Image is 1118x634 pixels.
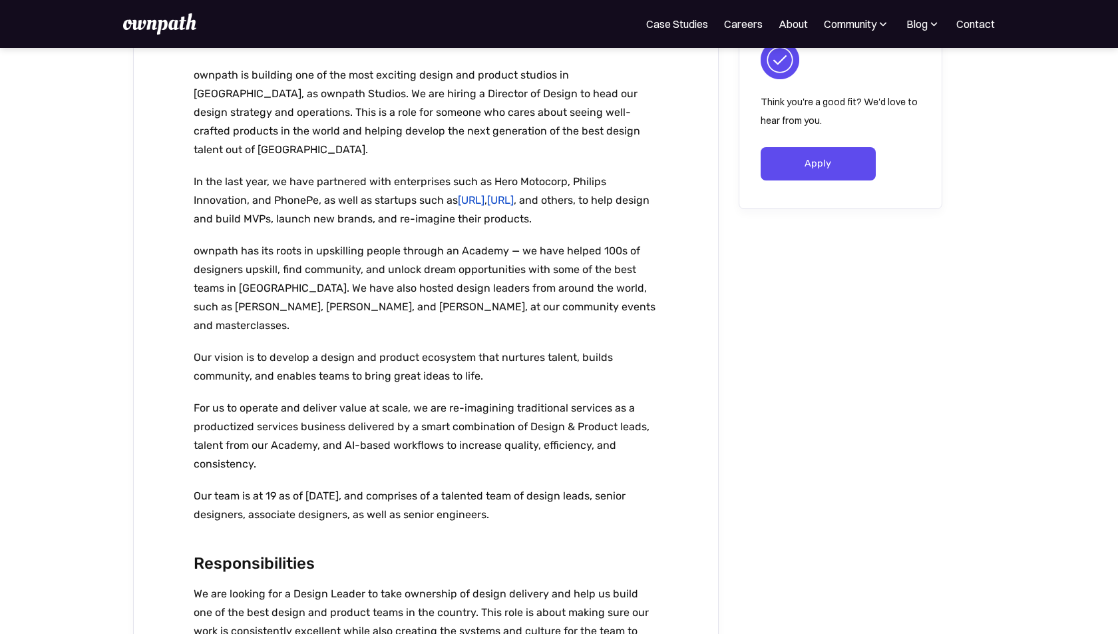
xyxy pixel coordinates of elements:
[779,16,808,32] a: About
[824,16,890,32] div: Community
[194,242,659,335] p: ownpath has its roots in upskilling people through an Academy — we have helped 100s of designers ...
[458,194,484,206] a: [URL]
[194,66,659,159] p: ownpath is building one of the most exciting design and product studios in [GEOGRAPHIC_DATA], as ...
[956,16,995,32] a: Contact
[194,551,659,577] h2: Responsibilities
[906,16,940,32] div: Blog
[194,348,659,386] p: Our vision is to develop a design and product ecosystem that nurtures talent, builds community, a...
[824,16,876,32] div: Community
[194,172,659,228] p: In the last year, we have partnered with enterprises such as Hero Motocorp, Philips Innovation, a...
[761,93,920,130] p: Think you're a good fit? We'd love to hear from you.
[194,399,659,474] p: For us to operate and deliver value at scale, we are re-imagining traditional services as a produ...
[646,16,708,32] a: Case Studies
[724,16,763,32] a: Careers
[487,194,514,206] a: [URL]
[906,16,928,32] div: Blog
[761,147,876,180] a: Apply
[194,487,659,524] p: Our team is at 19 as of [DATE], and comprises of a talented team of design leads, senior designer...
